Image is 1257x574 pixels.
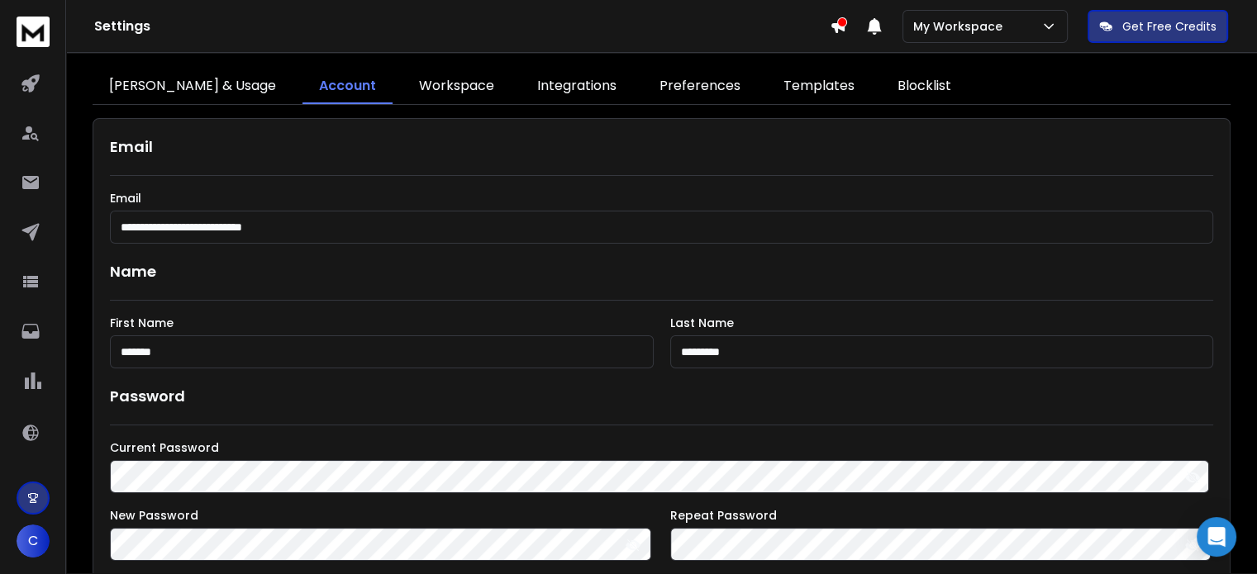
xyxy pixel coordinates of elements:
label: Last Name [670,317,1214,329]
label: New Password [110,510,654,521]
a: Preferences [643,69,757,104]
label: Email [110,192,1213,204]
h1: Name [110,260,1213,283]
a: Templates [767,69,871,104]
img: logo [17,17,50,47]
a: Workspace [402,69,511,104]
h1: Email [110,135,1213,159]
label: First Name [110,317,654,329]
button: Get Free Credits [1088,10,1228,43]
a: [PERSON_NAME] & Usage [93,69,293,104]
a: Blocklist [881,69,968,104]
a: Integrations [521,69,633,104]
p: My Workspace [913,18,1009,35]
button: C [17,524,50,557]
a: Account [302,69,393,104]
p: Get Free Credits [1122,18,1217,35]
div: Open Intercom Messenger [1197,517,1236,557]
h1: Password [110,385,185,408]
label: Current Password [110,442,1213,453]
label: Repeat Password [670,510,1214,521]
h1: Settings [94,17,830,36]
